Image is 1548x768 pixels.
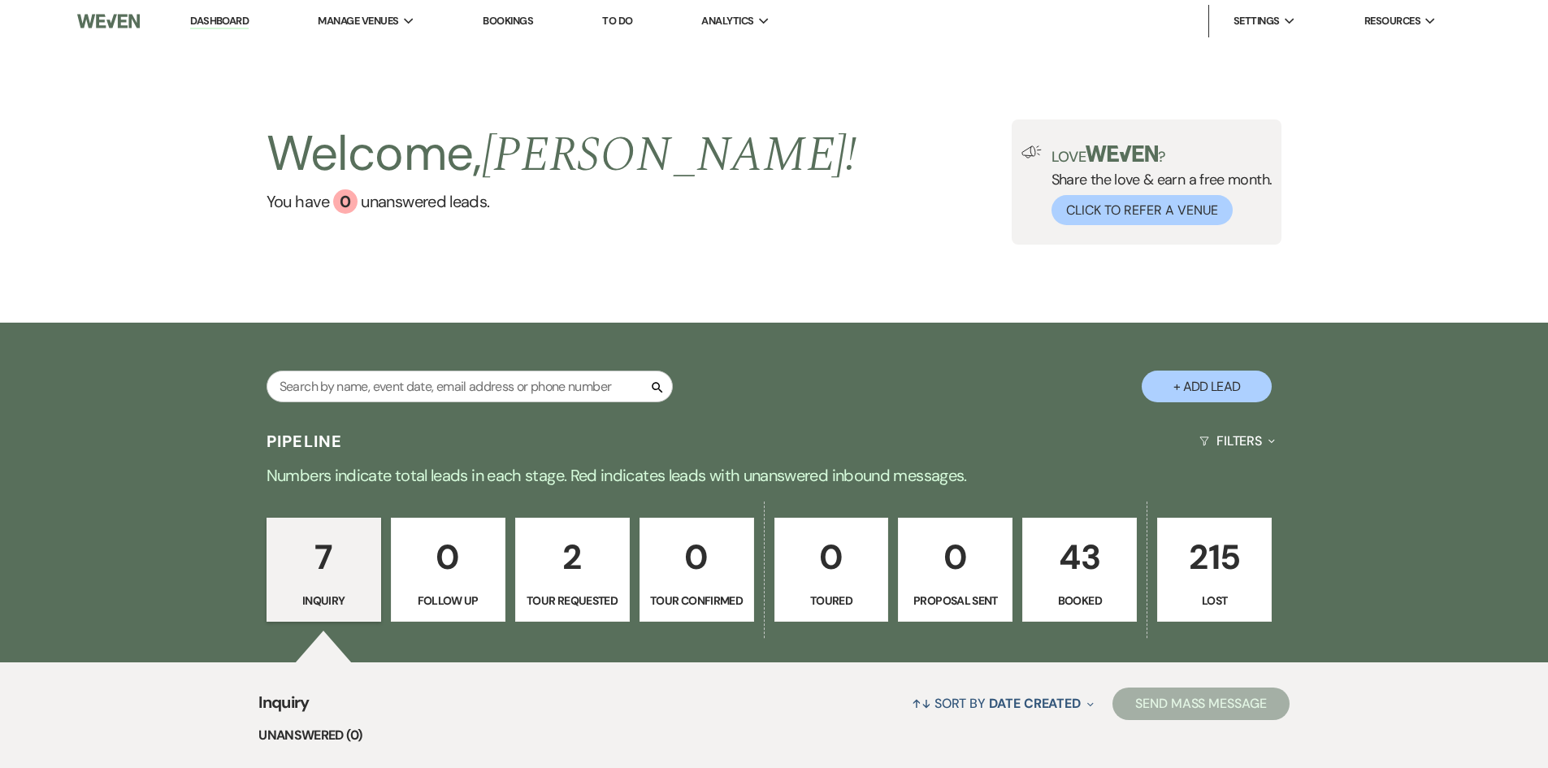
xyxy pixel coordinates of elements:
[1112,688,1290,720] button: Send Mass Message
[401,592,495,610] p: Follow Up
[701,13,753,29] span: Analytics
[650,592,744,610] p: Tour Confirmed
[526,592,619,610] p: Tour Requested
[908,592,1002,610] p: Proposal Sent
[1364,13,1420,29] span: Resources
[1086,145,1158,162] img: weven-logo-green.svg
[1033,592,1126,610] p: Booked
[1234,13,1280,29] span: Settings
[189,462,1359,488] p: Numbers indicate total leads in each stage. Red indicates leads with unanswered inbound messages.
[267,371,673,402] input: Search by name, event date, email address or phone number
[1168,530,1261,584] p: 215
[190,14,249,29] a: Dashboard
[391,518,505,622] a: 0Follow Up
[515,518,630,622] a: 2Tour Requested
[602,14,632,28] a: To Do
[258,725,1290,746] li: Unanswered (0)
[905,682,1100,725] button: Sort By Date Created
[912,695,931,712] span: ↑↓
[785,592,878,610] p: Toured
[774,518,889,622] a: 0Toured
[77,4,139,38] img: Weven Logo
[908,530,1002,584] p: 0
[333,189,358,214] div: 0
[318,13,398,29] span: Manage Venues
[1142,371,1272,402] button: + Add Lead
[277,530,371,584] p: 7
[1042,145,1273,225] div: Share the love & earn a free month.
[1052,195,1233,225] button: Click to Refer a Venue
[482,118,857,193] span: [PERSON_NAME] !
[526,530,619,584] p: 2
[640,518,754,622] a: 0Tour Confirmed
[483,14,533,28] a: Bookings
[277,592,371,610] p: Inquiry
[898,518,1012,622] a: 0Proposal Sent
[267,189,857,214] a: You have 0 unanswered leads.
[989,695,1081,712] span: Date Created
[1193,419,1281,462] button: Filters
[650,530,744,584] p: 0
[1168,592,1261,610] p: Lost
[1021,145,1042,158] img: loud-speaker-illustration.svg
[785,530,878,584] p: 0
[267,518,381,622] a: 7Inquiry
[1052,145,1273,164] p: Love ?
[1033,530,1126,584] p: 43
[401,530,495,584] p: 0
[267,119,857,189] h2: Welcome,
[267,430,343,453] h3: Pipeline
[258,690,310,725] span: Inquiry
[1157,518,1272,622] a: 215Lost
[1022,518,1137,622] a: 43Booked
